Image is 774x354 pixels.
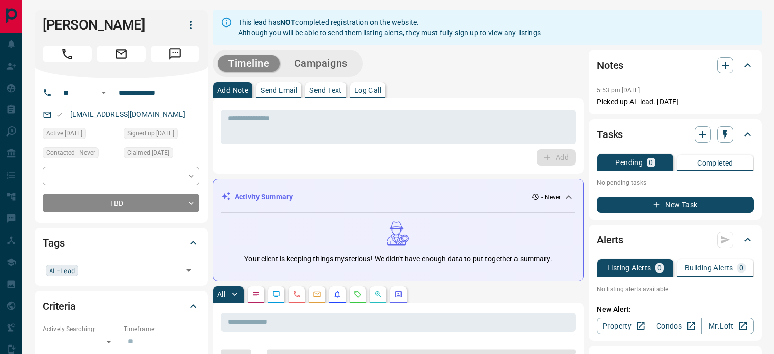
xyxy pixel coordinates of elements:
[127,128,174,139] span: Signed up [DATE]
[238,13,541,42] div: This lead has completed registration on the website. Although you will be able to send them listi...
[597,285,754,294] p: No listing alerts available
[43,324,119,334] p: Actively Searching:
[394,290,403,298] svg: Agent Actions
[597,57,623,73] h2: Notes
[597,97,754,107] p: Picked up AL lead. [DATE]
[151,46,199,62] span: Message
[43,128,119,142] div: Wed Jan 24 2024
[43,194,199,212] div: TBD
[313,290,321,298] svg: Emails
[354,87,381,94] p: Log Call
[261,87,297,94] p: Send Email
[43,235,64,251] h2: Tags
[597,197,754,213] button: New Task
[43,231,199,255] div: Tags
[217,291,225,298] p: All
[615,159,643,166] p: Pending
[333,290,341,298] svg: Listing Alerts
[597,318,649,334] a: Property
[127,148,169,158] span: Claimed [DATE]
[98,87,110,99] button: Open
[697,159,733,167] p: Completed
[43,298,76,314] h2: Criteria
[607,264,651,271] p: Listing Alerts
[217,87,248,94] p: Add Note
[597,232,623,248] h2: Alerts
[685,264,733,271] p: Building Alerts
[43,17,167,33] h1: [PERSON_NAME]
[221,187,575,206] div: Activity Summary- Never
[49,265,75,276] span: AL-Lead
[182,263,196,278] button: Open
[657,264,662,271] p: 0
[97,46,146,62] span: Email
[597,87,640,94] p: 5:53 pm [DATE]
[374,290,382,298] svg: Opportunities
[701,318,754,334] a: Mr.Loft
[280,18,295,26] strong: NOT
[354,290,362,298] svg: Requests
[218,55,280,72] button: Timeline
[43,46,92,62] span: Call
[56,111,63,118] svg: Email Valid
[272,290,280,298] svg: Lead Browsing Activity
[541,193,561,202] p: - Never
[649,159,653,166] p: 0
[293,290,301,298] svg: Calls
[124,128,199,142] div: Wed Jan 24 2024
[597,228,754,252] div: Alerts
[597,126,623,143] h2: Tasks
[235,192,293,202] p: Activity Summary
[124,324,199,334] p: Timeframe:
[597,304,754,315] p: New Alert:
[597,175,754,190] p: No pending tasks
[252,290,260,298] svg: Notes
[284,55,358,72] button: Campaigns
[309,87,342,94] p: Send Text
[124,147,199,161] div: Wed Jan 24 2024
[43,294,199,318] div: Criteria
[739,264,743,271] p: 0
[649,318,701,334] a: Condos
[70,110,185,118] a: [EMAIL_ADDRESS][DOMAIN_NAME]
[46,148,95,158] span: Contacted - Never
[597,53,754,77] div: Notes
[46,128,82,139] span: Active [DATE]
[244,254,552,264] p: Your client is keeping things mysterious! We didn't have enough data to put together a summary.
[597,122,754,147] div: Tasks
